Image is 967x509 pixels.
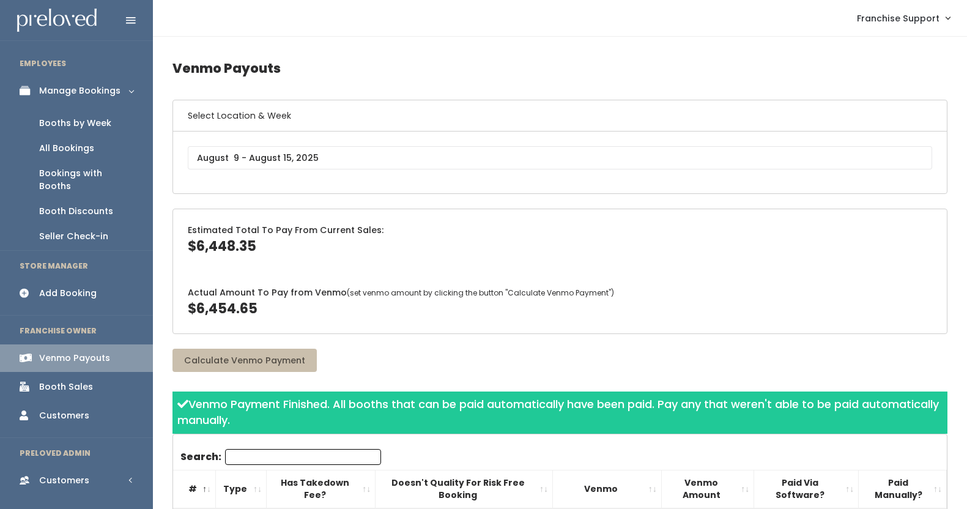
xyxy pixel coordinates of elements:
[39,167,133,193] div: Bookings with Booths
[188,146,932,169] input: August 9 - August 15, 2025
[39,352,110,365] div: Venmo Payouts
[754,470,859,508] th: Paid Via Software?: activate to sort column ascending
[216,470,267,508] th: Type: activate to sort column ascending
[857,12,939,25] span: Franchise Support
[173,272,947,333] div: Actual Amount To Pay from Venmo
[376,470,553,508] th: Doesn't Quality For Risk Free Booking : activate to sort column ascending
[661,470,754,508] th: Venmo Amount: activate to sort column ascending
[225,449,381,465] input: Search:
[39,287,97,300] div: Add Booking
[39,409,89,422] div: Customers
[39,381,93,393] div: Booth Sales
[347,288,614,298] span: (set venmo amount by clicking the button "Calculate Venmo Payment")
[267,470,376,508] th: Has Takedown Fee?: activate to sort column ascending
[845,5,962,31] a: Franchise Support
[173,100,947,132] h6: Select Location & Week
[39,205,113,218] div: Booth Discounts
[188,299,257,318] span: $6,454.65
[39,230,108,243] div: Seller Check-in
[188,237,256,256] span: $6,448.35
[173,470,216,508] th: #: activate to sort column descending
[17,9,97,32] img: preloved logo
[173,209,947,271] div: Estimated Total To Pay From Current Sales:
[180,449,381,465] label: Search:
[39,142,94,155] div: All Bookings
[172,51,947,85] h4: Venmo Payouts
[39,117,111,130] div: Booths by Week
[39,84,120,97] div: Manage Bookings
[39,474,89,487] div: Customers
[172,392,947,434] div: Venmo Payment Finished. All booths that can be paid automatically have been paid. Pay any that we...
[553,470,662,508] th: Venmo: activate to sort column ascending
[859,470,947,508] th: Paid Manually?: activate to sort column ascending
[172,349,317,372] button: Calculate Venmo Payment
